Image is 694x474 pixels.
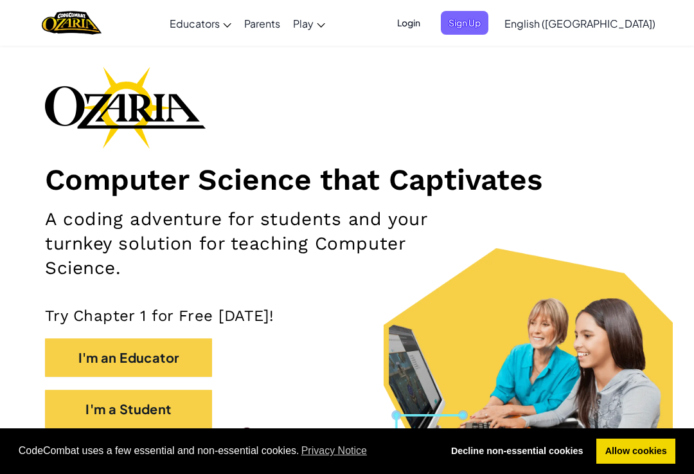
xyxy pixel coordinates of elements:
p: Try Chapter 1 for Free [DATE]! [45,306,649,325]
a: English ([GEOGRAPHIC_DATA]) [498,6,662,41]
a: Ozaria by CodeCombat logo [42,10,102,36]
a: allow cookies [596,439,675,464]
button: Sign Up [441,11,488,35]
button: I'm a Student [45,390,212,428]
span: CodeCombat uses a few essential and non-essential cookies. [19,441,432,460]
a: Educators [163,6,238,41]
span: Play [293,17,314,30]
a: deny cookies [442,439,592,464]
img: Home [42,10,102,36]
img: Ozaria branding logo [45,66,206,149]
button: Login [389,11,428,35]
span: Educators [170,17,220,30]
button: I'm an Educator [45,338,212,377]
a: Play [287,6,332,41]
a: Parents [238,6,287,41]
h2: A coding adventure for students and your turnkey solution for teaching Computer Science. [45,207,450,280]
h1: Computer Science that Captivates [45,161,649,197]
span: English ([GEOGRAPHIC_DATA]) [504,17,655,30]
a: learn more about cookies [299,441,369,460]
